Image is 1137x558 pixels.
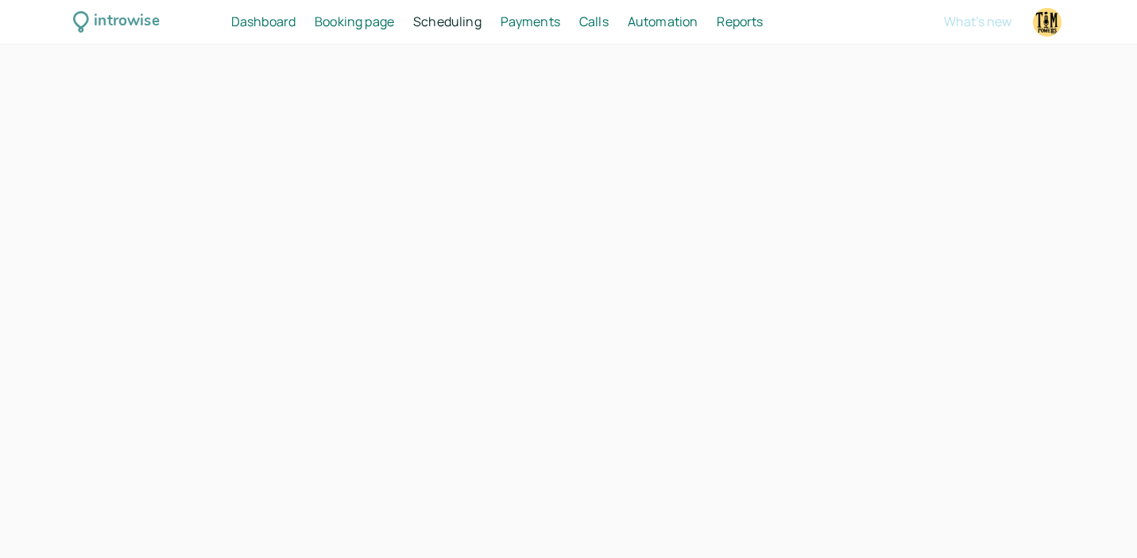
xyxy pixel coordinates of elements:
a: Reports [717,12,763,33]
a: Account [1031,6,1064,39]
span: Scheduling [413,13,481,30]
iframe: Chat Widget [1058,482,1137,558]
button: What's new [944,14,1011,29]
a: Scheduling [413,12,481,33]
a: Booking page [315,12,394,33]
span: What's new [944,13,1011,30]
span: Dashboard [231,13,296,30]
a: introwise [73,10,160,34]
div: introwise [94,10,159,34]
span: Calls [579,13,609,30]
span: Reports [717,13,763,30]
a: Automation [628,12,698,33]
a: Payments [501,12,560,33]
span: Booking page [315,13,394,30]
a: Dashboard [231,12,296,33]
span: Payments [501,13,560,30]
a: Calls [579,12,609,33]
span: Automation [628,13,698,30]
